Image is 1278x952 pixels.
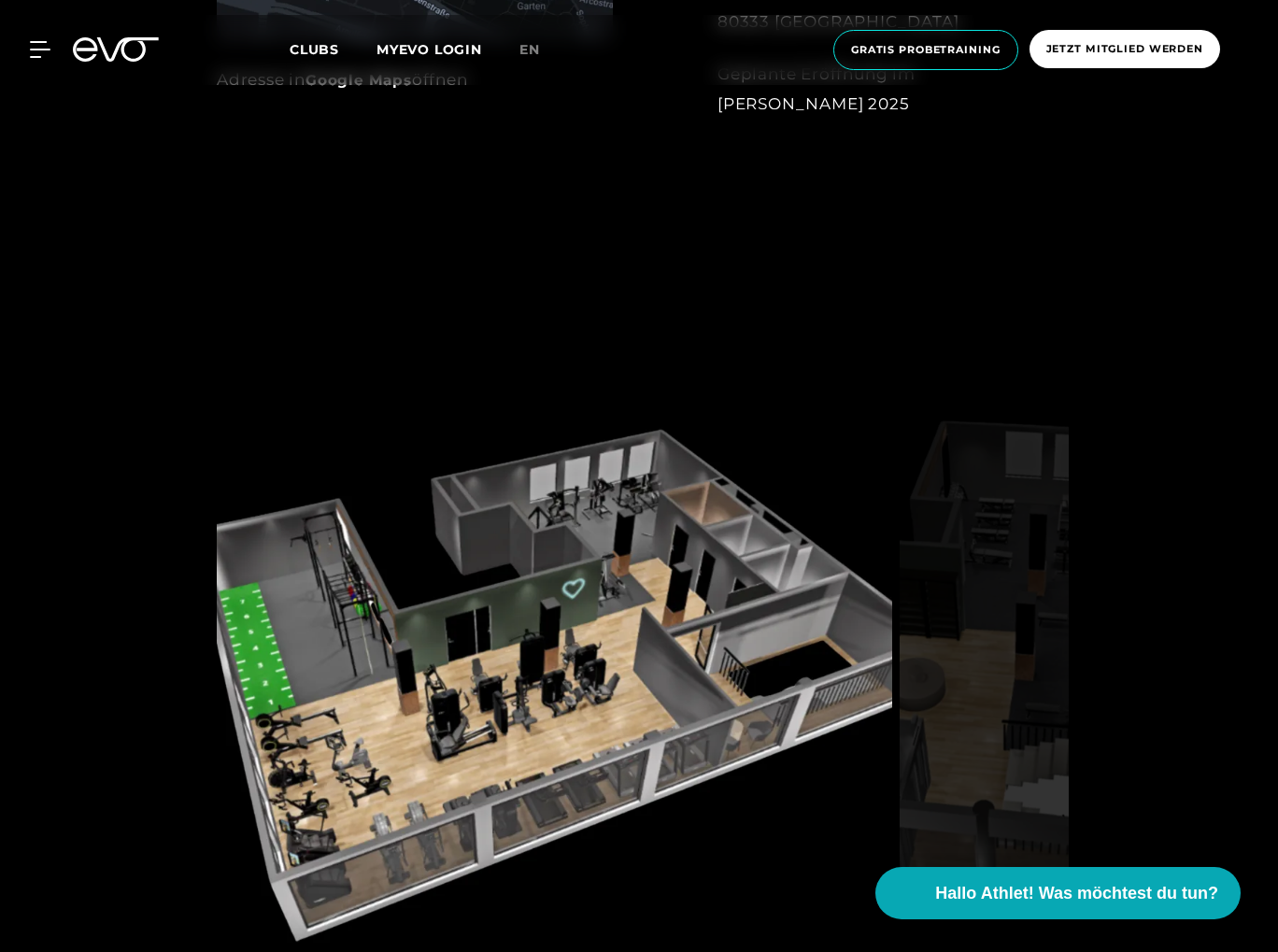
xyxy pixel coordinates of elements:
button: Hallo Athlet! Was möchtest du tun? [875,867,1241,919]
a: Gratis Probetraining [828,30,1024,70]
span: Hallo Athlet! Was möchtest du tun? [935,881,1218,906]
a: Clubs [290,40,376,58]
a: Jetzt Mitglied werden [1024,30,1226,70]
span: Gratis Probetraining [851,42,1001,58]
a: en [519,39,562,61]
span: Clubs [290,41,339,58]
a: MYEVO LOGIN [376,41,482,58]
span: Jetzt Mitglied werden [1046,41,1203,57]
span: en [519,41,540,58]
